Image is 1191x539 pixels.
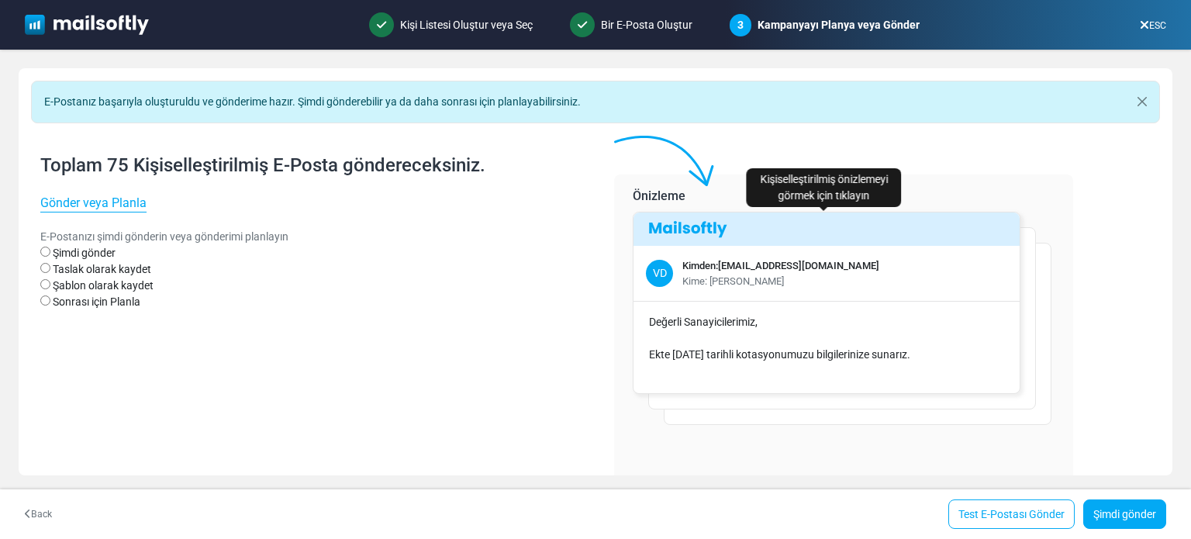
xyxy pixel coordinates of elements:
[25,507,52,521] a: Back
[53,294,140,310] label: Sonrası için Planla
[25,15,149,35] img: mailsoftly_white_logo.svg
[746,168,901,207] div: Kişiselleştirilmiş önizlemeyi görmek için tıklayın
[40,229,586,245] p: E-Postanızı şimdi gönderin veya gönderimi planlayın
[1125,81,1159,122] button: Close
[649,316,758,328] span: Değerli Sanayicilerimiz,
[730,14,751,36] span: 3
[682,258,879,274] div: Kimden: [EMAIL_ADDRESS][DOMAIN_NAME]
[53,278,154,294] label: Şablon olarak kaydet
[53,245,116,261] label: Şimdi gönder
[53,261,151,278] label: Taslak olarak kaydet
[649,348,910,361] span: Ekte [DATE] tarihli kotasyonumuzu bilgilerinize sunarız.
[646,260,673,287] span: VD
[1140,20,1166,31] a: ESC
[717,2,932,49] div: Kampanyayı Planya veya Gönder
[31,81,1160,123] div: E-Postanız başarıyla oluşturuldu ve gönderime hazır. Şimdi gönderebilir ya da daha sonrası için p...
[682,274,879,289] div: Kime: [PERSON_NAME]
[40,195,586,210] h6: Gönder veya Planla
[948,499,1075,529] a: Test E-Postası Gönder
[761,472,978,494] a: 75 E-Posta Kişiselleştirildi
[710,469,978,497] p: Toplam
[40,154,586,177] h4: Toplam 75 Kişiselleştirilmiş E-Posta göndereceksiniz.
[1083,499,1166,529] a: Şimdi gönder
[633,187,1055,206] p: Önizleme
